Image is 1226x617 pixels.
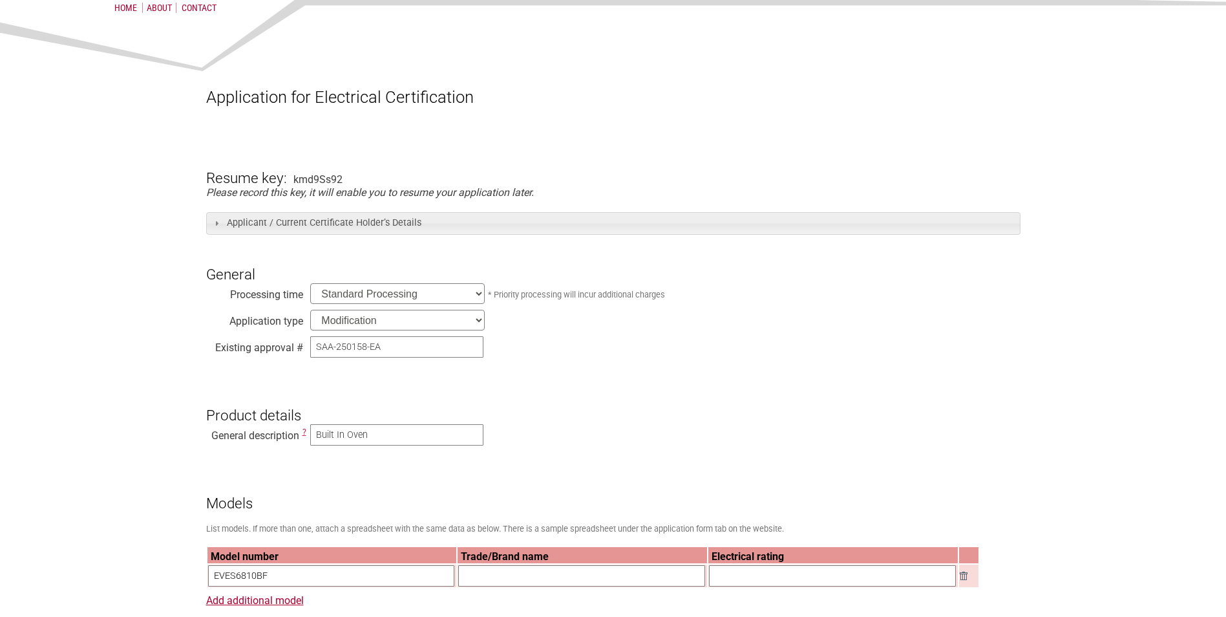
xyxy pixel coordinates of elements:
small: List models. If more than one, attach a spreadsheet with the same data as below. There is a sampl... [206,524,784,534]
small: * Priority processing will incur additional charges [488,290,665,299]
h3: Resume key: [206,147,287,186]
h3: Product details [206,385,1020,424]
div: General description [206,426,303,439]
h3: Applicant / Current Certificate Holder’s Details [206,212,1020,235]
th: Electrical rating [708,547,958,563]
a: About [142,3,176,13]
img: Remove [960,572,967,580]
span: This is a description of the “type” of electrical equipment being more specific than the Regulato... [302,428,306,437]
th: Trade/Brand name [458,547,707,563]
h1: Application for Electrical Certification [206,87,1020,107]
a: Home [114,3,137,13]
a: Add additional model [206,594,304,607]
em: Please record this key, it will enable you to resume your application later. [206,186,534,199]
div: Application type [206,312,303,325]
div: kmd9Ss92 [293,173,343,186]
th: Model number [207,547,457,563]
h3: Models [206,473,1020,512]
h3: General [206,244,1020,283]
a: Contact [182,3,217,13]
div: Existing approval # [206,338,303,351]
div: Processing time [206,285,303,298]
